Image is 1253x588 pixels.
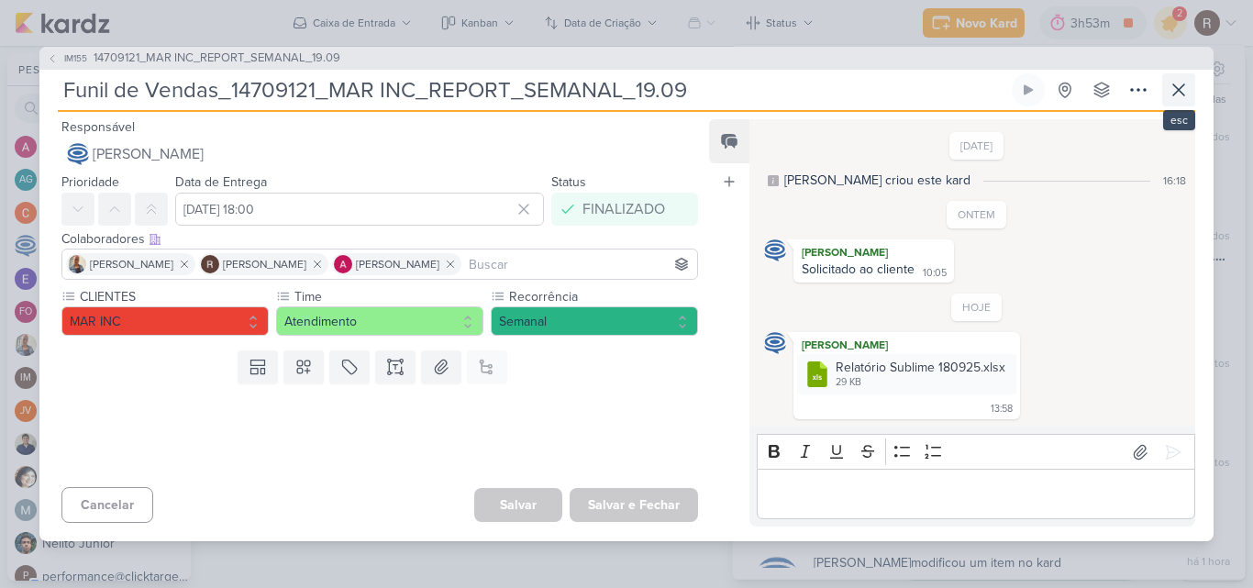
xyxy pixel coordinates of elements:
label: Time [293,287,483,306]
label: Recorrência [507,287,698,306]
button: [PERSON_NAME] [61,138,698,171]
button: Cancelar [61,487,153,523]
div: [PERSON_NAME] [797,243,950,261]
img: Caroline Traven De Andrade [67,143,89,165]
label: Prioridade [61,174,119,190]
div: Ligar relógio [1021,83,1036,97]
input: Buscar [465,253,693,275]
button: IM155 14709121_MAR INC_REPORT_SEMANAL_19.09 [47,50,340,68]
button: Semanal [491,306,698,336]
div: esc [1163,110,1195,130]
div: FINALIZADO [582,198,665,220]
img: Caroline Traven De Andrade [764,332,786,354]
div: Editor toolbar [757,434,1195,470]
img: Alessandra Gomes [334,255,352,273]
div: Relatório Sublime 180925.xlsx [797,354,1016,394]
span: [PERSON_NAME] [356,256,439,272]
button: Atendimento [276,306,483,336]
span: [PERSON_NAME] [90,256,173,272]
span: IM155 [61,51,90,65]
div: 10:05 [923,266,947,281]
span: [PERSON_NAME] [93,143,204,165]
div: 16:18 [1163,172,1186,189]
img: Rafael Dornelles [201,255,219,273]
div: 29 KB [836,375,1005,390]
span: 14709121_MAR INC_REPORT_SEMANAL_19.09 [94,50,340,68]
input: Kard Sem Título [58,73,1008,106]
label: Status [551,174,586,190]
div: Solicitado ao cliente [802,261,915,277]
label: CLIENTES [78,287,269,306]
img: Caroline Traven De Andrade [764,239,786,261]
label: Data de Entrega [175,174,267,190]
div: Relatório Sublime 180925.xlsx [836,358,1005,377]
div: 13:58 [991,402,1013,416]
label: Responsável [61,119,135,135]
input: Select a date [175,193,544,226]
div: [PERSON_NAME] [797,336,1016,354]
span: [PERSON_NAME] [223,256,306,272]
div: [PERSON_NAME] criou este kard [784,171,970,190]
img: Iara Santos [68,255,86,273]
button: MAR INC [61,306,269,336]
button: FINALIZADO [551,193,698,226]
div: Colaboradores [61,229,698,249]
div: Editor editing area: main [757,469,1195,519]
